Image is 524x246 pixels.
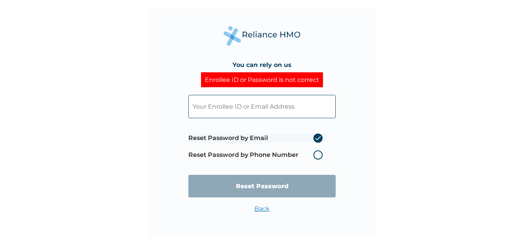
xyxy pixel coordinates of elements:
input: Your Enrollee ID or Email Address [188,95,336,118]
div: Enrollee ID or Password is not correct [201,72,323,87]
label: Reset Password by Email [188,134,326,143]
span: Password reset method [188,130,326,163]
img: Reliance Health's Logo [224,26,300,46]
input: Reset Password [188,175,336,197]
label: Reset Password by Phone Number [188,150,326,160]
a: Back [254,205,270,212]
h4: You can rely on us [232,61,292,68]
